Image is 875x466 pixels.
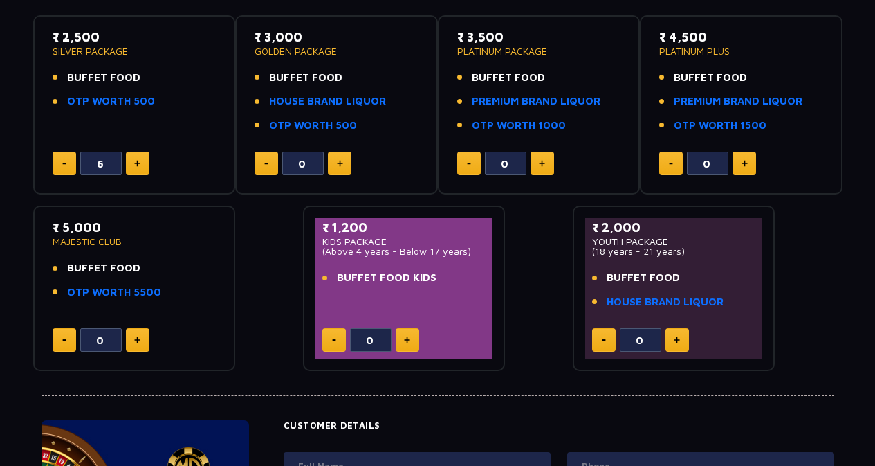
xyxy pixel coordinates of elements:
[592,237,756,247] p: YOUTH PACKAGE
[53,28,217,46] p: ₹ 2,500
[62,339,66,341] img: minus
[674,118,766,134] a: OTP WORTH 1500
[602,339,606,341] img: minus
[322,218,486,237] p: ₹ 1,200
[669,163,673,165] img: minus
[134,337,140,343] img: plus
[742,160,748,167] img: plus
[67,260,140,276] span: BUFFET FOOD
[269,118,357,134] a: OTP WORTH 500
[674,337,680,343] img: plus
[674,70,747,86] span: BUFFET FOOD
[472,93,600,109] a: PREMIUM BRAND LIQUOR
[674,93,802,109] a: PREMIUM BRAND LIQUOR
[592,218,756,237] p: ₹ 2,000
[67,93,155,109] a: OTP WORTH 500
[404,337,410,343] img: plus
[472,118,566,134] a: OTP WORTH 1000
[67,285,161,301] a: OTP WORTH 5500
[284,420,834,431] h4: Customer Details
[467,163,471,165] img: minus
[62,163,66,165] img: minus
[255,46,418,56] p: GOLDEN PACKAGE
[53,46,217,56] p: SILVER PACKAGE
[134,160,140,167] img: plus
[607,294,724,310] a: HOUSE BRAND LIQUOR
[457,46,621,56] p: PLATINUM PACKAGE
[472,70,545,86] span: BUFFET FOOD
[592,247,756,256] p: (18 years - 21 years)
[539,160,545,167] img: plus
[264,163,268,165] img: minus
[457,28,621,46] p: ₹ 3,500
[53,237,217,247] p: MAJESTIC CLUB
[337,270,436,286] span: BUFFET FOOD KIDS
[269,93,386,109] a: HOUSE BRAND LIQUOR
[322,247,486,256] p: (Above 4 years - Below 17 years)
[332,339,336,341] img: minus
[659,46,823,56] p: PLATINUM PLUS
[53,218,217,237] p: ₹ 5,000
[67,70,140,86] span: BUFFET FOOD
[322,237,486,247] p: KIDS PACKAGE
[337,160,343,167] img: plus
[269,70,342,86] span: BUFFET FOOD
[255,28,418,46] p: ₹ 3,000
[607,270,680,286] span: BUFFET FOOD
[659,28,823,46] p: ₹ 4,500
